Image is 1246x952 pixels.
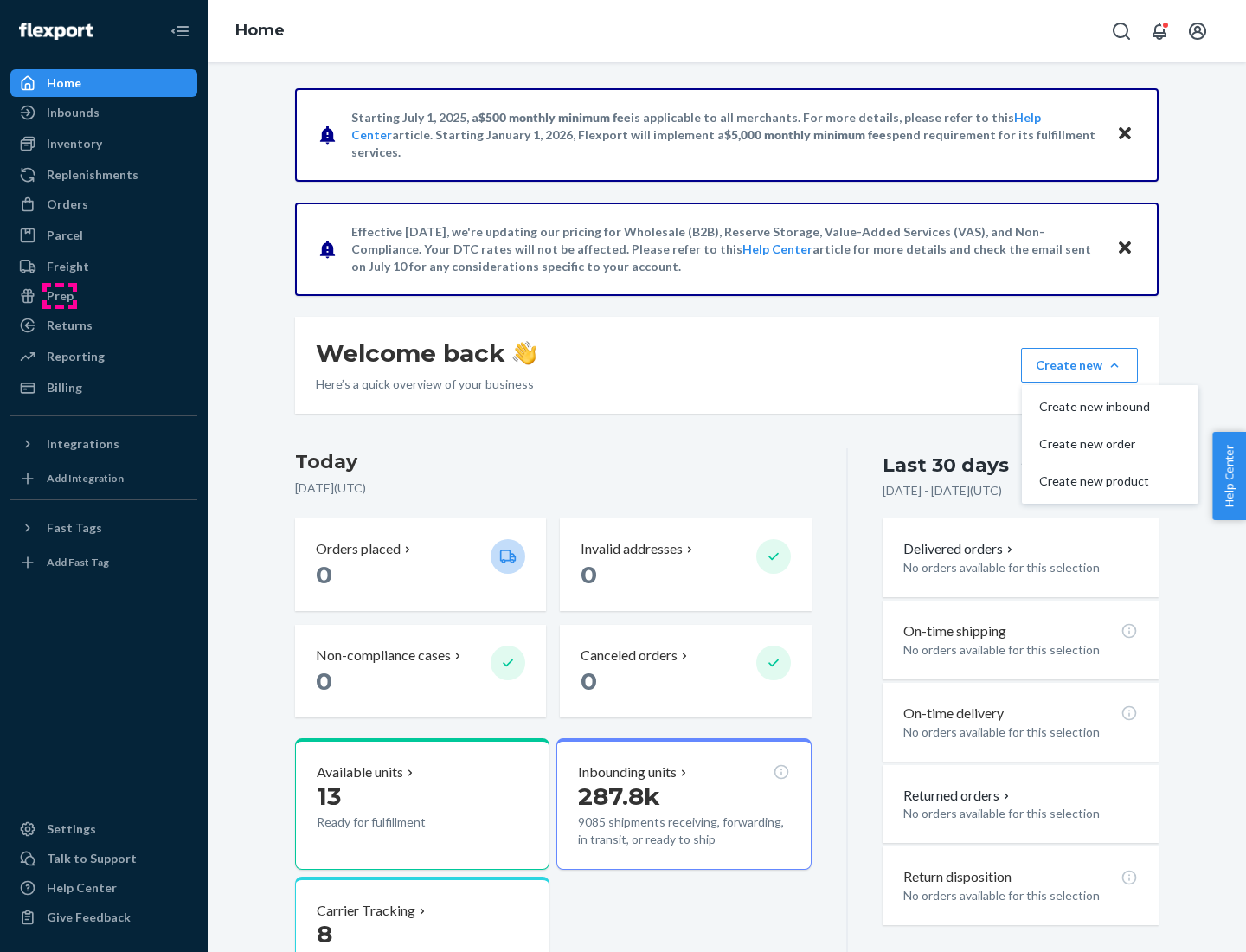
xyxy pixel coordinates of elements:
[478,110,631,125] span: $500 monthly minimum fee
[317,782,341,811] span: 13
[581,666,597,696] span: 0
[10,190,197,218] a: Orders
[222,6,299,56] ol: breadcrumbs
[295,448,812,476] h3: Today
[47,379,82,396] div: Billing
[903,786,1013,806] button: Returned orders
[47,519,102,537] div: Fast Tags
[1021,348,1138,383] button: Create newCreate new inboundCreate new orderCreate new product
[10,312,197,339] a: Returns
[1114,122,1136,147] button: Close
[581,560,597,589] span: 0
[47,104,100,121] div: Inbounds
[1104,14,1139,48] button: Open Search Box
[903,704,1004,724] p: On-time delivery
[1025,463,1195,500] button: Create new product
[10,430,197,458] button: Integrations
[47,471,124,486] div: Add Integration
[1039,438,1150,450] span: Create new order
[10,374,197,402] a: Billing
[317,901,415,921] p: Carrier Tracking
[10,69,197,97] a: Home
[10,161,197,189] a: Replenishments
[351,223,1100,275] p: Effective [DATE], we're updating our pricing for Wholesale (B2B), Reserve Storage, Value-Added Se...
[903,887,1138,904] p: No orders available for this selection
[556,738,811,870] button: Inbounding units287.8k9085 shipments receiving, forwarding, in transit, or ready to ship
[47,820,96,838] div: Settings
[47,909,131,926] div: Give Feedback
[317,919,332,949] span: 8
[903,559,1138,576] p: No orders available for this selection
[903,539,1017,559] button: Delivered orders
[903,641,1138,659] p: No orders available for this selection
[578,814,789,848] p: 9085 shipments receiving, forwarding, in transit, or ready to ship
[19,23,93,40] img: Flexport logo
[316,646,451,666] p: Non-compliance cases
[742,241,812,256] a: Help Center
[351,109,1100,161] p: Starting July 1, 2025, a is applicable to all merchants. For more details, please refer to this a...
[47,348,105,365] div: Reporting
[10,343,197,370] a: Reporting
[47,196,88,213] div: Orders
[560,625,811,717] button: Canceled orders 0
[581,539,683,559] p: Invalid addresses
[578,782,660,811] span: 287.8k
[47,435,119,453] div: Integrations
[47,317,93,334] div: Returns
[10,549,197,576] a: Add Fast Tag
[47,850,137,867] div: Talk to Support
[1025,426,1195,463] button: Create new order
[316,539,401,559] p: Orders placed
[883,482,1002,499] p: [DATE] - [DATE] ( UTC )
[578,762,677,782] p: Inbounding units
[295,738,549,870] button: Available units13Ready for fulfillment
[47,74,81,92] div: Home
[163,14,197,48] button: Close Navigation
[10,99,197,126] a: Inbounds
[316,376,536,393] p: Here’s a quick overview of your business
[10,253,197,280] a: Freight
[10,282,197,310] a: Prep
[47,258,89,275] div: Freight
[317,814,477,831] p: Ready for fulfillment
[1114,236,1136,261] button: Close
[1039,401,1150,413] span: Create new inbound
[10,222,197,249] a: Parcel
[10,465,197,492] a: Add Integration
[903,805,1138,822] p: No orders available for this selection
[560,518,811,611] button: Invalid addresses 0
[316,560,332,589] span: 0
[295,518,546,611] button: Orders placed 0
[47,555,109,569] div: Add Fast Tag
[10,874,197,902] a: Help Center
[10,845,197,872] a: Talk to Support
[903,867,1012,887] p: Return disposition
[316,666,332,696] span: 0
[235,21,285,40] a: Home
[316,338,536,369] h1: Welcome back
[10,815,197,843] a: Settings
[47,166,138,183] div: Replenishments
[295,625,546,717] button: Non-compliance cases 0
[47,135,102,152] div: Inventory
[903,724,1138,741] p: No orders available for this selection
[1180,14,1215,48] button: Open account menu
[10,130,197,158] a: Inventory
[581,646,678,666] p: Canceled orders
[1212,432,1246,520] button: Help Center
[295,479,812,497] p: [DATE] ( UTC )
[47,287,74,305] div: Prep
[47,879,117,897] div: Help Center
[1142,14,1177,48] button: Open notifications
[10,904,197,931] button: Give Feedback
[10,514,197,542] button: Fast Tags
[883,452,1009,479] div: Last 30 days
[1025,389,1195,426] button: Create new inbound
[1039,475,1150,487] span: Create new product
[512,341,536,365] img: hand-wave emoji
[47,227,83,244] div: Parcel
[903,621,1006,641] p: On-time shipping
